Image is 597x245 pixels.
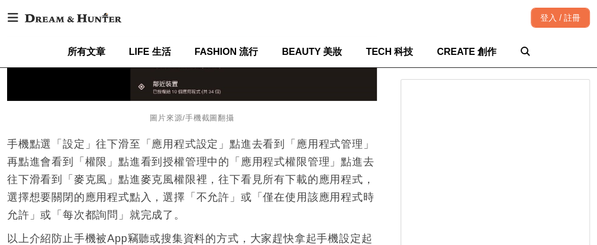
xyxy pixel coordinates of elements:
[366,47,413,57] span: TECH 科技
[366,36,413,67] a: TECH 科技
[195,47,259,57] span: FASHION 流行
[67,36,105,67] a: 所有文章
[195,36,259,67] a: FASHION 流行
[129,36,171,67] a: LIFE 生活
[150,113,234,122] span: 圖片來源/手機截圖翻攝
[282,47,342,57] span: BEAUTY 美妝
[19,7,127,28] img: Dream & Hunter
[531,8,590,28] div: 登入 / 註冊
[437,36,496,67] a: CREATE 創作
[282,36,342,67] a: BEAUTY 美妝
[129,47,171,57] span: LIFE 生活
[67,47,105,57] span: 所有文章
[7,135,377,224] p: 手機點選「設定」往下滑至「應用程式設定」點進去看到「應用程式管理」再點進會看到「權限」點進看到授權管理中的「應用程式權限管理」點進去往下滑看到「麥克風」點進麥克風權限裡，往下看見所有下載的應用程...
[437,47,496,57] span: CREATE 創作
